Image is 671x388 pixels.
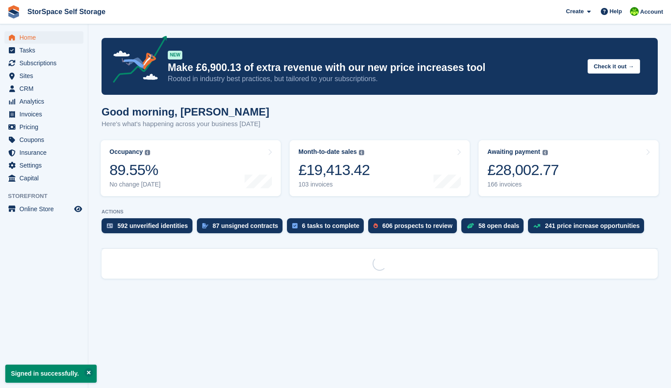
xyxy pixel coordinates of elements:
[487,148,540,156] div: Awaiting payment
[4,203,83,215] a: menu
[19,203,72,215] span: Online Store
[213,222,279,229] div: 87 unsigned contracts
[202,223,208,228] img: contract_signature_icon-13c848040528278c33f63329250d36e43548de30e8caae1d1a13099fd9432cc5.svg
[19,172,72,184] span: Capital
[19,146,72,159] span: Insurance
[8,192,88,201] span: Storefront
[109,181,161,188] div: No change [DATE]
[4,134,83,146] a: menu
[566,7,584,16] span: Create
[117,222,188,229] div: 592 unverified identities
[109,161,161,179] div: 89.55%
[109,148,143,156] div: Occupancy
[102,209,658,215] p: ACTIONS
[19,57,72,69] span: Subscriptions
[7,5,20,19] img: stora-icon-8386f47178a22dfd0bd8f6a31ec36ba5ce8667c1dd55bd0f319d3a0aa187defe.svg
[610,7,622,16] span: Help
[168,61,581,74] p: Make £6,900.13 of extra revenue with our new price increases tool
[382,222,452,229] div: 606 prospects to review
[630,7,639,16] img: paul catt
[298,161,370,179] div: £19,413.42
[197,218,287,238] a: 87 unsigned contracts
[287,218,368,238] a: 6 tasks to complete
[487,161,559,179] div: £28,002.77
[4,146,83,159] a: menu
[4,70,83,82] a: menu
[145,150,150,155] img: icon-info-grey-7440780725fd019a000dd9b08b2336e03edf1995a4989e88bcd33f0948082b44.svg
[102,119,269,129] p: Here's what's happening across your business [DATE]
[19,82,72,95] span: CRM
[543,150,548,155] img: icon-info-grey-7440780725fd019a000dd9b08b2336e03edf1995a4989e88bcd33f0948082b44.svg
[479,222,520,229] div: 58 open deals
[19,108,72,120] span: Invoices
[373,223,378,228] img: prospect-51fa495bee0391a8d652442698ab0144808aea92771e9ea1ae160a38d050c398.svg
[359,150,364,155] img: icon-info-grey-7440780725fd019a000dd9b08b2336e03edf1995a4989e88bcd33f0948082b44.svg
[19,134,72,146] span: Coupons
[487,181,559,188] div: 166 invoices
[19,95,72,108] span: Analytics
[545,222,640,229] div: 241 price increase opportunities
[298,181,370,188] div: 103 invoices
[73,204,83,214] a: Preview store
[368,218,461,238] a: 606 prospects to review
[4,82,83,95] a: menu
[4,121,83,133] a: menu
[4,159,83,172] a: menu
[588,59,640,74] button: Check it out →
[4,172,83,184] a: menu
[19,121,72,133] span: Pricing
[24,4,109,19] a: StorSpace Self Storage
[528,218,648,238] a: 241 price increase opportunities
[168,51,182,60] div: NEW
[168,74,581,84] p: Rooted in industry best practices, but tailored to your subscriptions.
[4,108,83,120] a: menu
[4,57,83,69] a: menu
[4,44,83,56] a: menu
[302,222,359,229] div: 6 tasks to complete
[101,140,281,196] a: Occupancy 89.55% No change [DATE]
[102,106,269,118] h1: Good morning, [PERSON_NAME]
[4,31,83,44] a: menu
[290,140,470,196] a: Month-to-date sales £19,413.42 103 invoices
[102,218,197,238] a: 592 unverified identities
[19,31,72,44] span: Home
[461,218,528,238] a: 58 open deals
[5,365,97,383] p: Signed in successfully.
[107,223,113,228] img: verify_identity-adf6edd0f0f0b5bbfe63781bf79b02c33cf7c696d77639b501bdc392416b5a36.svg
[106,36,167,86] img: price-adjustments-announcement-icon-8257ccfd72463d97f412b2fc003d46551f7dbcb40ab6d574587a9cd5c0d94...
[19,159,72,172] span: Settings
[19,70,72,82] span: Sites
[479,140,659,196] a: Awaiting payment £28,002.77 166 invoices
[533,224,540,228] img: price_increase_opportunities-93ffe204e8149a01c8c9dc8f82e8f89637d9d84a8eef4429ea346261dce0b2c0.svg
[467,223,474,229] img: deal-1b604bf984904fb50ccaf53a9ad4b4a5d6e5aea283cecdc64d6e3604feb123c2.svg
[298,148,357,156] div: Month-to-date sales
[19,44,72,56] span: Tasks
[292,223,298,228] img: task-75834270c22a3079a89374b754ae025e5fb1db73e45f91037f5363f120a921f8.svg
[640,7,663,16] span: Account
[4,95,83,108] a: menu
